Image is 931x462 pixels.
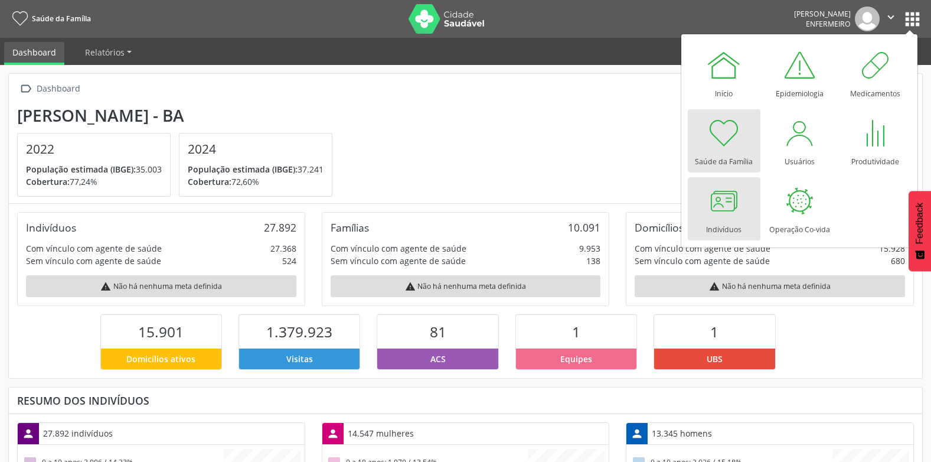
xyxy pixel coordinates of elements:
div: [PERSON_NAME] [794,9,851,19]
span: 81 [430,322,446,341]
i: warning [709,281,720,292]
a: Medicamentos [839,41,912,105]
div: 15.928 [879,242,905,255]
a: Saúde da Família [688,109,760,173]
div: Resumo dos indivíduos [17,394,914,407]
h4: 2024 [188,142,324,157]
div: 524 [282,255,296,267]
div: 27.368 [270,242,296,255]
span: Relatórios [85,47,125,58]
span: 1.379.923 [266,322,332,341]
div: Com vínculo com agente de saúde [635,242,770,255]
a: Saúde da Família [8,9,91,28]
button:  [880,6,902,31]
a:  Dashboard [17,80,82,97]
span: Enfermeiro [806,19,851,29]
div: 9.953 [579,242,600,255]
div: 10.091 [568,221,600,234]
a: Epidemiologia [763,41,836,105]
div: Domicílios [635,221,684,234]
div: Sem vínculo com agente de saúde [635,255,770,267]
p: 37.241 [188,163,324,175]
span: 15.901 [138,322,184,341]
i: warning [405,281,416,292]
a: Operação Co-vida [763,177,836,240]
span: Cobertura: [188,176,231,187]
i: person [326,427,339,440]
p: 72,60% [188,175,324,188]
div: Sem vínculo com agente de saúde [26,255,161,267]
i:  [884,11,897,24]
span: 1 [572,322,580,341]
div: [PERSON_NAME] - BA [17,106,341,125]
a: Usuários [763,109,836,173]
div: Sem vínculo com agente de saúde [331,255,466,267]
div: Dashboard [34,80,82,97]
div: 680 [891,255,905,267]
img: img [855,6,880,31]
span: Equipes [560,353,592,365]
div: 27.892 [264,221,296,234]
span: População estimada (IBGE): [26,164,136,175]
i: warning [100,281,111,292]
p: 35.003 [26,163,162,175]
span: ACS [430,353,446,365]
div: Famílias [331,221,369,234]
span: Cobertura: [26,176,70,187]
a: Dashboard [4,42,64,65]
i: person [22,427,35,440]
span: Domicílios ativos [126,353,195,365]
span: Saúde da Família [32,14,91,24]
a: Relatórios [77,42,140,63]
a: Início [688,41,760,105]
div: 138 [586,255,600,267]
div: Indivíduos [26,221,76,234]
span: População estimada (IBGE): [188,164,298,175]
div: Com vínculo com agente de saúde [331,242,466,255]
button: apps [902,9,923,30]
a: Produtividade [839,109,912,173]
span: Visitas [286,353,313,365]
div: 14.547 mulheres [344,423,418,444]
i: person [631,427,643,440]
div: 13.345 homens [648,423,716,444]
span: Feedback [914,203,925,244]
a: Indivíduos [688,177,760,240]
p: 77,24% [26,175,162,188]
i:  [17,80,34,97]
h4: 2022 [26,142,162,157]
div: Com vínculo com agente de saúde [26,242,162,255]
div: Não há nenhuma meta definida [635,275,905,297]
div: Não há nenhuma meta definida [331,275,601,297]
button: Feedback - Mostrar pesquisa [909,191,931,271]
div: 27.892 indivíduos [39,423,117,444]
span: 1 [710,322,718,341]
span: UBS [707,353,723,365]
div: Não há nenhuma meta definida [26,275,296,297]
